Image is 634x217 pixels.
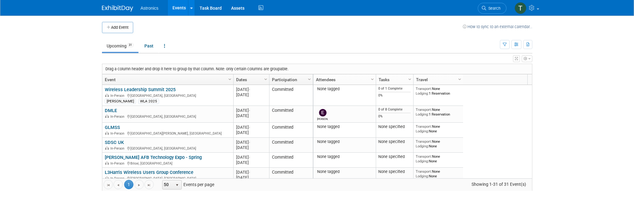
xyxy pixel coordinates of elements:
[269,168,313,183] td: Committed
[316,139,373,144] div: None tagged
[116,183,121,188] span: Go to the previous page
[102,64,532,74] div: Drag a column header and drop it here to group by that column. Note: only certain columns are gro...
[226,74,233,84] a: Column Settings
[144,180,154,189] a: Go to the last page
[106,183,111,188] span: Go to the first page
[416,124,432,129] span: Transport:
[162,180,173,189] span: 50
[124,180,133,189] span: 1
[105,108,117,113] a: DMLE
[105,94,109,97] img: In-Person Event
[236,140,266,145] div: [DATE]
[141,6,159,11] span: Astronics
[102,22,133,33] button: Add Event
[110,115,126,119] span: In-Person
[105,176,109,180] img: In-Person Event
[104,180,113,189] a: Go to the first page
[416,107,432,112] span: Transport:
[378,107,411,112] div: 0 of 8 Complete
[370,77,375,82] span: Column Settings
[236,170,266,175] div: [DATE]
[105,131,230,136] div: [GEOGRAPHIC_DATA][PERSON_NAME], [GEOGRAPHIC_DATA]
[102,40,138,52] a: Upcoming31
[105,93,230,98] div: [GEOGRAPHIC_DATA], [GEOGRAPHIC_DATA]
[105,87,176,92] a: Wireless Leadership Summit 2025
[416,144,429,148] span: Lodging:
[269,138,313,153] td: Committed
[463,24,532,29] a: How to sync to an external calendar...
[378,124,411,129] div: None specified
[249,170,250,175] span: -
[486,6,501,11] span: Search
[105,114,230,119] div: [GEOGRAPHIC_DATA], [GEOGRAPHIC_DATA]
[379,74,409,85] a: Tasks
[263,77,268,82] span: Column Settings
[249,155,250,160] span: -
[316,154,373,159] div: None tagged
[105,131,109,135] img: In-Person Event
[227,77,232,82] span: Column Settings
[457,77,462,82] span: Column Settings
[378,139,411,144] div: None specified
[105,145,230,151] div: [GEOGRAPHIC_DATA], [GEOGRAPHIC_DATA]
[378,93,411,98] div: 0%
[105,146,109,150] img: In-Person Event
[249,108,250,113] span: -
[416,129,429,133] span: Lodging:
[236,175,266,180] div: [DATE]
[416,107,461,116] div: None 1 Reservation
[127,43,134,47] span: 31
[262,74,269,84] a: Column Settings
[175,183,180,188] span: select
[416,154,461,163] div: None None
[416,91,429,96] span: Lodging:
[316,169,373,174] div: None tagged
[407,77,412,82] span: Column Settings
[317,116,328,121] div: Elizabeth Cortes
[378,154,411,159] div: None specified
[236,92,266,97] div: [DATE]
[456,74,463,84] a: Column Settings
[316,124,373,129] div: None tagged
[105,99,136,104] div: [PERSON_NAME]
[306,74,313,84] a: Column Settings
[269,153,313,168] td: Committed
[110,176,126,180] span: In-Person
[249,140,250,145] span: -
[105,160,230,166] div: Biloxi, [GEOGRAPHIC_DATA]
[416,169,432,174] span: Transport:
[378,169,411,174] div: None specified
[416,139,432,144] span: Transport:
[307,77,312,82] span: Column Settings
[416,154,432,159] span: Transport:
[269,123,313,138] td: Committed
[236,74,265,85] a: Dates
[416,139,461,148] div: None None
[138,99,159,104] div: WLA 2025
[236,145,266,150] div: [DATE]
[105,161,109,165] img: In-Person Event
[154,180,220,189] span: Events per page
[416,86,432,91] span: Transport:
[105,175,230,181] div: [GEOGRAPHIC_DATA], [GEOGRAPHIC_DATA]
[319,109,327,116] img: Elizabeth Cortes
[105,74,229,85] a: Event
[249,87,250,92] span: -
[147,183,152,188] span: Go to the last page
[236,160,266,165] div: [DATE]
[105,170,193,175] a: L3Harris Wireless Users Group Conference
[105,115,109,118] img: In-Person Event
[236,130,266,135] div: [DATE]
[110,146,126,150] span: In-Person
[369,74,376,84] a: Column Settings
[269,85,313,106] td: Committed
[249,125,250,130] span: -
[416,86,461,96] div: None 1 Reservation
[114,180,123,189] a: Go to the previous page
[515,2,526,14] img: Tiffany Branin
[316,86,373,91] div: None tagged
[236,113,266,118] div: [DATE]
[105,125,120,130] a: GLMSS
[269,106,313,123] td: Committed
[236,108,266,113] div: [DATE]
